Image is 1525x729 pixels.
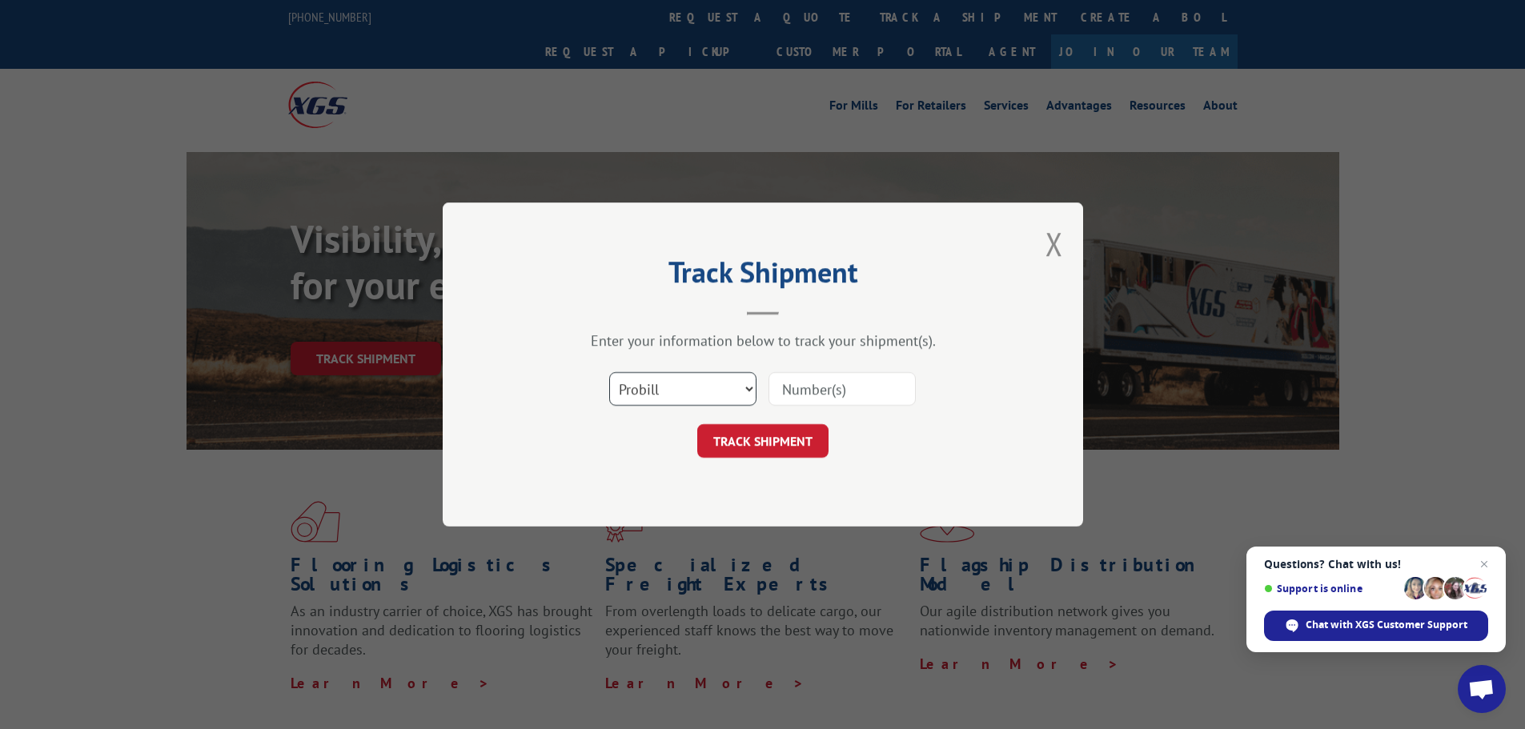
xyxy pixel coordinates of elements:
[1475,555,1494,574] span: Close chat
[1306,618,1467,632] span: Chat with XGS Customer Support
[697,424,829,458] button: TRACK SHIPMENT
[523,331,1003,350] div: Enter your information below to track your shipment(s).
[1045,222,1063,265] button: Close modal
[523,261,1003,291] h2: Track Shipment
[1264,611,1488,641] div: Chat with XGS Customer Support
[1458,665,1506,713] div: Open chat
[769,372,916,406] input: Number(s)
[1264,558,1488,571] span: Questions? Chat with us!
[1264,583,1399,595] span: Support is online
